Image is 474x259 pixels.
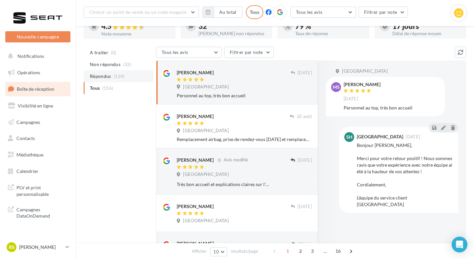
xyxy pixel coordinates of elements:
span: Campagnes DataOnDemand [16,205,68,219]
div: [PERSON_NAME] [177,203,214,210]
span: Contacts [16,135,35,141]
span: Boîte de réception [17,86,54,92]
a: Visibilité en ligne [4,99,72,113]
span: Calendrier [16,168,39,174]
div: 79 % [295,23,364,30]
span: 2 [295,246,306,256]
div: 4.5 [101,23,170,30]
span: Choisir un point de vente ou un code magasin [89,9,187,15]
button: Au total [202,7,242,18]
div: [PERSON_NAME] [177,240,214,247]
span: 1 [282,246,293,256]
span: [DATE] [298,204,312,210]
span: Afficher [192,248,207,254]
span: [GEOGRAPHIC_DATA] [183,218,229,224]
div: Personnel au top, très bon accueil [177,92,312,99]
span: Avis modifié [224,157,248,163]
a: Opérations [4,66,72,80]
span: MS [333,84,340,90]
div: Taux de réponse [295,31,364,36]
a: Calendrier [4,164,72,178]
div: Délai de réponse moyen [392,31,461,36]
span: Campagnes [16,119,40,125]
button: Choisir un point de vente ou un code magasin [84,7,199,18]
span: [GEOGRAPHIC_DATA] [183,128,229,134]
div: Note moyenne [101,32,170,36]
span: 30 août [297,114,312,120]
span: [DATE] [406,135,420,139]
div: Bonjour [PERSON_NAME], Merci pour votre retour positif ! Nous sommes ravis que votre expérience a... [357,142,453,208]
span: A traiter [90,49,108,56]
a: Contacts [4,131,72,145]
div: [GEOGRAPHIC_DATA] [357,134,403,139]
button: Filtrer par note [358,7,408,18]
span: (32) [123,62,131,67]
span: SH [346,134,353,140]
span: Tous les avis [296,9,323,15]
div: Très bon accueil et explications claires sur l'intervention prévue sur le véhicule, commentaires ... [177,181,269,188]
div: [PERSON_NAME] [177,113,214,120]
button: Notifications [4,49,69,63]
span: Non répondus [90,61,120,68]
span: [GEOGRAPHIC_DATA] [183,84,229,90]
span: [DATE] [344,96,358,102]
div: Personnel au top, très bon accueil [344,105,440,111]
span: [GEOGRAPHIC_DATA] [342,68,388,74]
button: 10 [210,247,227,256]
span: Opérations [17,70,40,75]
span: Notifications [17,53,44,59]
div: Open Intercom Messenger [452,237,467,252]
button: Filtrer par note [224,47,274,58]
span: Visibilité en ligne [18,103,53,108]
div: [PERSON_NAME] [177,157,214,163]
span: Répondus [90,73,111,80]
div: [PERSON_NAME] non répondus [198,31,267,36]
span: [DATE] [298,70,312,76]
a: Campagnes [4,115,72,129]
span: (0) [111,50,117,55]
span: 10 [213,249,219,254]
a: RS [PERSON_NAME] [5,241,70,253]
button: Tous les avis [156,47,222,58]
span: [DATE] [298,157,312,163]
span: Tous les avis [162,49,188,55]
span: 18 juin [299,241,312,247]
button: Nouvelle campagne [5,31,70,42]
span: (124) [114,74,125,79]
span: 3 [307,246,318,256]
a: Campagnes DataOnDemand [4,202,72,222]
a: Médiathèque [4,148,72,162]
div: Remplacement airbag, prise de rendez-vous [DATE] et remplacement de la pièce le jour d'après. Trè... [177,136,312,143]
div: Tous [246,5,263,19]
span: 16 [333,246,344,256]
p: [PERSON_NAME] [19,244,63,250]
a: PLV et print personnalisable [4,180,72,200]
span: résultats/page [231,248,258,254]
div: [PERSON_NAME] [177,69,214,76]
button: Au total [214,7,242,18]
span: [GEOGRAPHIC_DATA] [183,172,229,177]
span: PLV et print personnalisable [16,183,68,197]
button: Tous les avis [290,7,356,18]
div: [PERSON_NAME] [344,82,381,87]
div: 32 [198,23,267,30]
span: Médiathèque [16,152,43,157]
span: RS [9,244,14,250]
a: Boîte de réception [4,82,72,96]
span: ... [320,246,330,256]
div: 17 jours [392,23,461,30]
